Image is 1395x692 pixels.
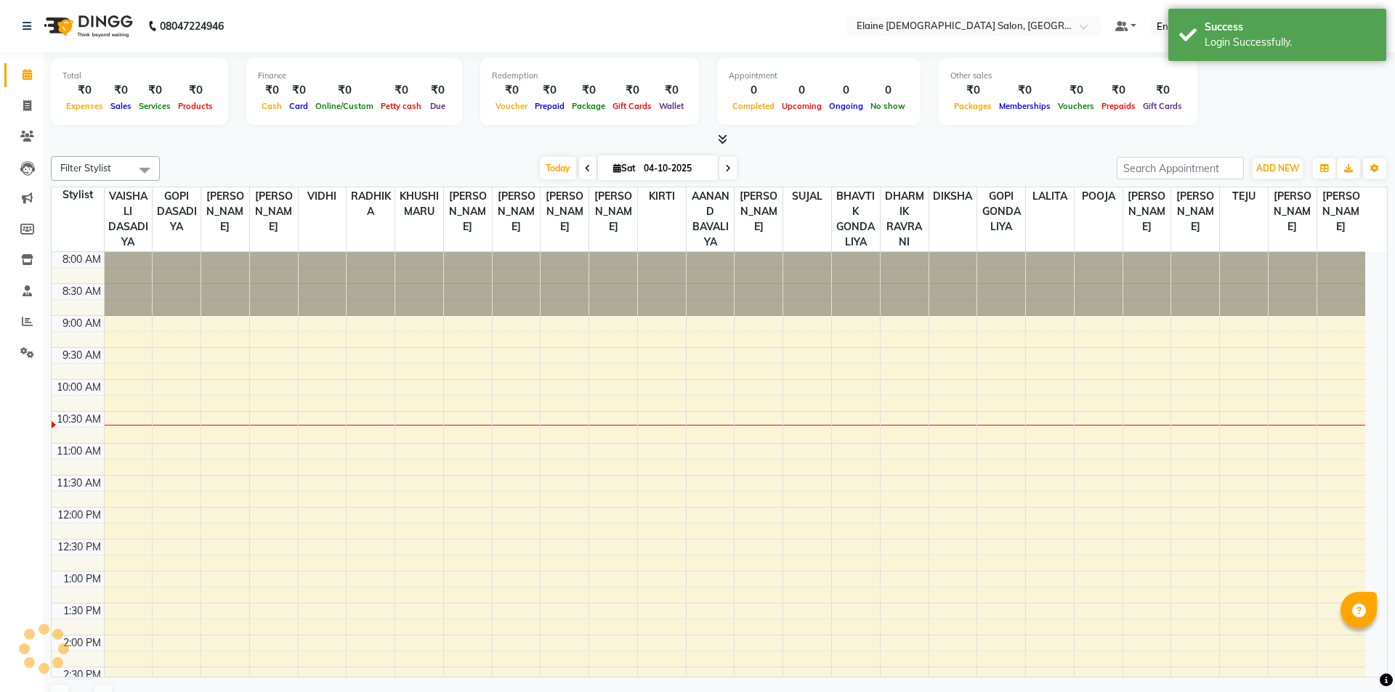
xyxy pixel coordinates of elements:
div: Success [1205,20,1375,35]
span: KIRTI [638,187,686,205]
div: 12:00 PM [54,508,104,523]
span: [PERSON_NAME] [1123,187,1171,236]
div: Redemption [492,70,687,82]
span: [PERSON_NAME] [201,187,249,236]
div: 0 [778,82,825,99]
div: ₹0 [1054,82,1098,99]
span: Cash [258,101,286,111]
span: Vouchers [1054,101,1098,111]
span: GOPI GONDALIYA [977,187,1025,236]
div: ₹0 [655,82,687,99]
div: 9:30 AM [60,348,104,363]
div: ₹0 [1098,82,1139,99]
div: 1:00 PM [60,571,104,587]
div: ₹0 [135,82,174,99]
div: ₹0 [950,82,995,99]
div: ₹0 [568,82,609,99]
span: Upcoming [778,101,825,111]
span: Voucher [492,101,531,111]
div: ₹0 [1139,82,1186,99]
div: ₹0 [377,82,425,99]
span: DHARMIK RAVRANI [881,187,929,251]
span: [PERSON_NAME] [735,187,783,236]
div: ₹0 [62,82,107,99]
div: ₹0 [609,82,655,99]
div: 10:30 AM [54,412,104,427]
span: [PERSON_NAME] [493,187,541,236]
span: Sales [107,101,135,111]
div: Total [62,70,217,82]
span: AANAND BAVALIYA [687,187,735,251]
span: [PERSON_NAME] [1269,187,1317,236]
span: [PERSON_NAME] [541,187,589,236]
div: 11:00 AM [54,444,104,459]
span: BHAVTIK GONDALIYA [832,187,880,251]
span: ADD NEW [1256,163,1299,174]
span: Gift Cards [1139,101,1186,111]
span: KHUSHI MARU [395,187,443,221]
span: TEJU [1220,187,1268,205]
div: 0 [729,82,778,99]
div: 12:30 PM [54,540,104,555]
div: Finance [258,70,450,82]
span: [PERSON_NAME] [250,187,298,236]
span: [PERSON_NAME] [589,187,637,236]
div: Login Successfully. [1205,35,1375,50]
div: 1:30 PM [60,603,104,619]
span: [PERSON_NAME] [1171,187,1219,236]
span: [PERSON_NAME] [1317,187,1365,236]
div: 10:00 AM [54,380,104,395]
span: Expenses [62,101,107,111]
div: ₹0 [258,82,286,99]
b: 08047224946 [160,6,224,46]
span: Card [286,101,312,111]
div: ₹0 [286,82,312,99]
span: Completed [729,101,778,111]
div: 11:30 AM [54,476,104,491]
span: SUJAL [783,187,831,205]
div: 2:30 PM [60,667,104,683]
span: Services [135,101,174,111]
span: Prepaids [1098,101,1139,111]
div: 0 [867,82,909,99]
div: ₹0 [174,82,217,99]
div: 9:00 AM [60,316,104,331]
span: VAISHALI DASADIYA [105,187,153,251]
span: Online/Custom [312,101,377,111]
div: ₹0 [492,82,531,99]
button: ADD NEW [1253,158,1303,179]
div: 2:00 PM [60,635,104,651]
span: Wallet [655,101,687,111]
span: Today [540,157,576,179]
span: DIKSHA [929,187,977,205]
span: GOPI DASADIYA [153,187,201,236]
span: Sat [610,163,639,174]
span: POOJA [1075,187,1123,205]
div: Stylist [52,187,104,203]
span: Prepaid [531,101,568,111]
span: VIDHI [299,187,347,205]
img: logo [37,6,137,46]
span: Gift Cards [609,101,655,111]
span: Petty cash [377,101,425,111]
span: No show [867,101,909,111]
div: ₹0 [531,82,568,99]
span: Filter Stylist [60,162,111,174]
input: Search Appointment [1117,157,1244,179]
div: 8:00 AM [60,252,104,267]
span: Memberships [995,101,1054,111]
div: ₹0 [107,82,135,99]
span: RADHIKA [347,187,395,221]
span: Ongoing [825,101,867,111]
span: Packages [950,101,995,111]
div: Appointment [729,70,909,82]
input: 2025-10-04 [639,158,712,179]
div: ₹0 [425,82,450,99]
div: Other sales [950,70,1186,82]
div: 0 [825,82,867,99]
span: Products [174,101,217,111]
div: ₹0 [312,82,377,99]
div: ₹0 [995,82,1054,99]
span: LALITA [1026,187,1074,205]
span: Due [426,101,449,111]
